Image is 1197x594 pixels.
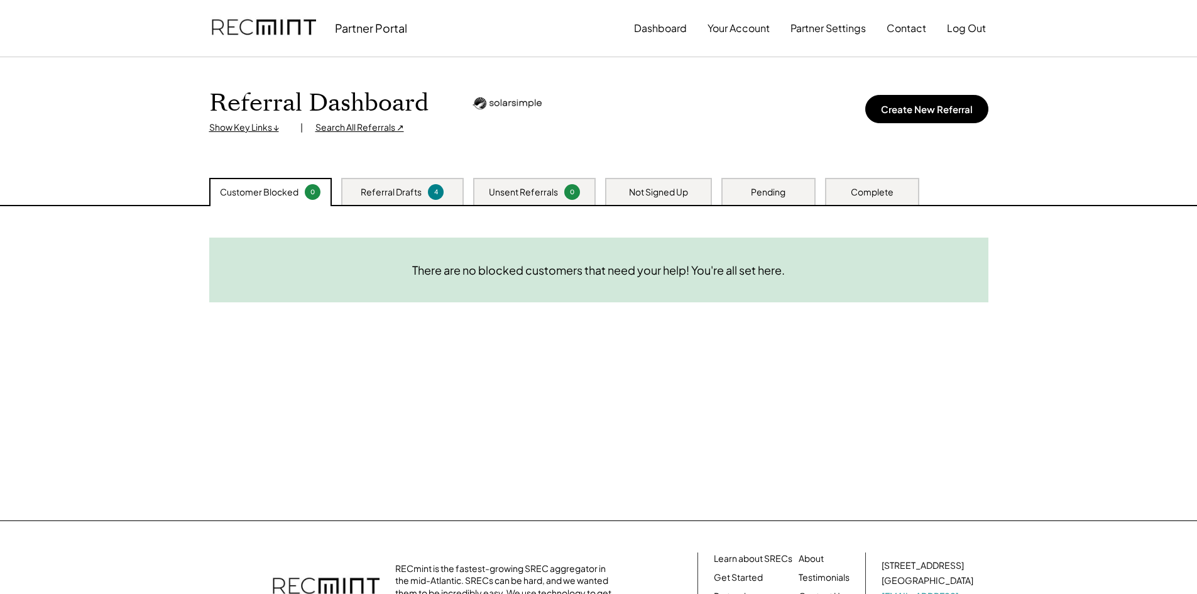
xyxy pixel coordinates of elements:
[882,559,964,572] div: [STREET_ADDRESS]
[851,186,894,199] div: Complete
[489,186,558,199] div: Unsent Referrals
[209,89,429,118] h1: Referral Dashboard
[865,95,988,123] button: Create New Referral
[887,16,926,41] button: Contact
[751,186,785,199] div: Pending
[361,186,422,199] div: Referral Drafts
[315,121,404,134] div: Search All Referrals ↗
[714,553,792,565] a: Learn about SRECs
[335,21,407,35] div: Partner Portal
[473,97,542,109] img: Logo_Horizontal-Black.png
[412,263,785,277] div: There are no blocked customers that need your help! You're all set here.
[799,553,824,565] a: About
[790,16,866,41] button: Partner Settings
[430,187,442,197] div: 4
[300,121,303,134] div: |
[212,7,316,50] img: recmint-logotype%403x.png
[882,575,973,587] div: [GEOGRAPHIC_DATA]
[947,16,986,41] button: Log Out
[634,16,687,41] button: Dashboard
[566,187,578,197] div: 0
[799,571,850,584] a: Testimonials
[708,16,770,41] button: Your Account
[220,186,298,199] div: Customer Blocked
[209,121,288,134] div: Show Key Links ↓
[307,187,319,197] div: 0
[714,571,763,584] a: Get Started
[629,186,688,199] div: Not Signed Up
